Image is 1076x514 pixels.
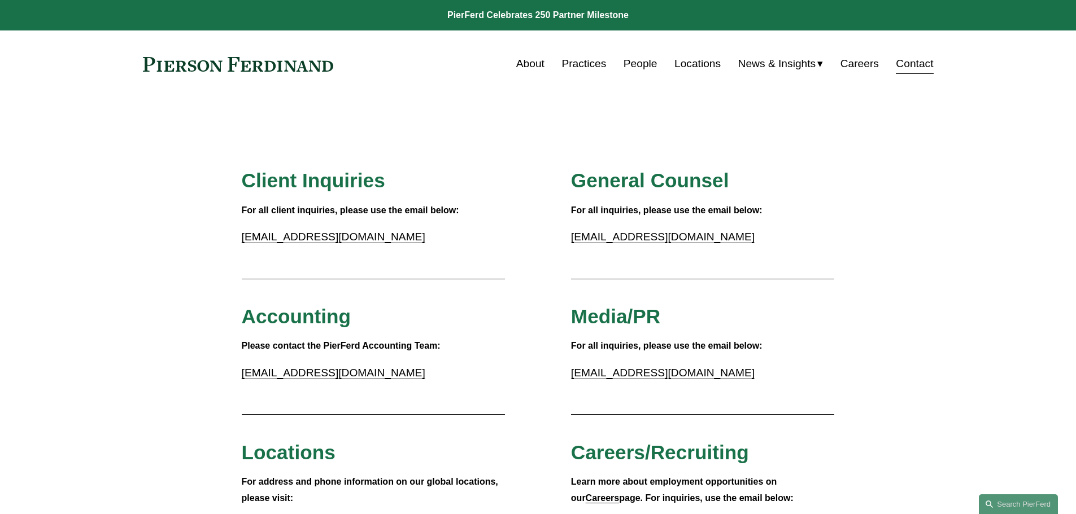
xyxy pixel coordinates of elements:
a: [EMAIL_ADDRESS][DOMAIN_NAME] [571,367,755,379]
span: Locations [242,441,336,463]
strong: Please contact the PierFerd Accounting Team: [242,341,441,350]
a: [EMAIL_ADDRESS][DOMAIN_NAME] [242,231,425,243]
a: Careers [586,493,620,503]
a: Search this site [979,494,1058,514]
span: Accounting [242,305,351,327]
strong: For all inquiries, please use the email below: [571,205,763,215]
a: People [624,53,657,74]
a: Contact [896,53,933,74]
a: Practices [561,53,606,74]
a: folder dropdown [738,53,824,74]
a: About [516,53,544,74]
strong: For all client inquiries, please use the email below: [242,205,459,215]
span: Careers/Recruiting [571,441,749,463]
a: Locations [674,53,721,74]
span: Media/PR [571,305,660,327]
strong: page. For inquiries, use the email below: [619,493,794,503]
strong: Learn more about employment opportunities on our [571,477,779,503]
a: [EMAIL_ADDRESS][DOMAIN_NAME] [242,367,425,379]
a: [EMAIL_ADDRESS][DOMAIN_NAME] [571,231,755,243]
span: General Counsel [571,169,729,191]
span: News & Insights [738,54,816,74]
strong: For all inquiries, please use the email below: [571,341,763,350]
a: Careers [840,53,879,74]
strong: For address and phone information on our global locations, please visit: [242,477,501,503]
span: Client Inquiries [242,169,385,191]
